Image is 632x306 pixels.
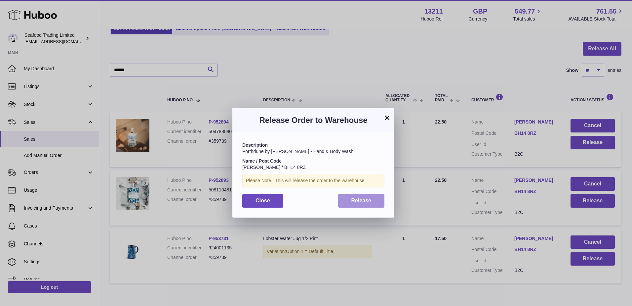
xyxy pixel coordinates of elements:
div: Please Note : This will release the order to the warehouse [242,174,384,187]
span: [PERSON_NAME] / BH14 8RZ [242,165,306,170]
span: Close [256,198,270,203]
button: × [383,114,391,122]
span: Release [351,198,372,203]
span: Porthdune by [PERSON_NAME] - Hand & Body Wash [242,149,353,154]
strong: Description [242,142,268,148]
strong: Name / Post Code [242,158,282,164]
button: Close [242,194,283,208]
h3: Release Order to Warehouse [242,115,384,126]
button: Release [338,194,385,208]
